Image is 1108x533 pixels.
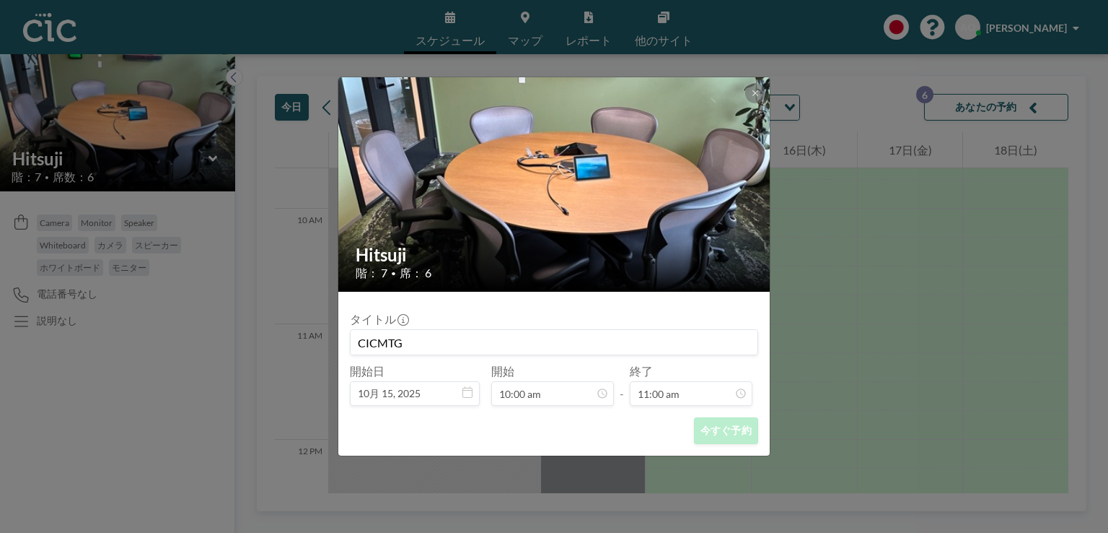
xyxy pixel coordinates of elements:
label: 開始 [491,364,514,378]
span: • [391,268,396,279]
span: 席： 6 [400,266,431,280]
span: - [620,369,624,401]
label: 開始日 [350,364,384,378]
span: 階： 7 [356,266,387,280]
label: タイトル [350,312,408,326]
button: 今すぐ予約 [694,417,758,444]
input: Asami さんの予約 [351,330,757,355]
img: 537.jpeg [338,22,771,347]
label: 終了 [630,364,653,378]
h2: Hitsuji [356,244,754,266]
